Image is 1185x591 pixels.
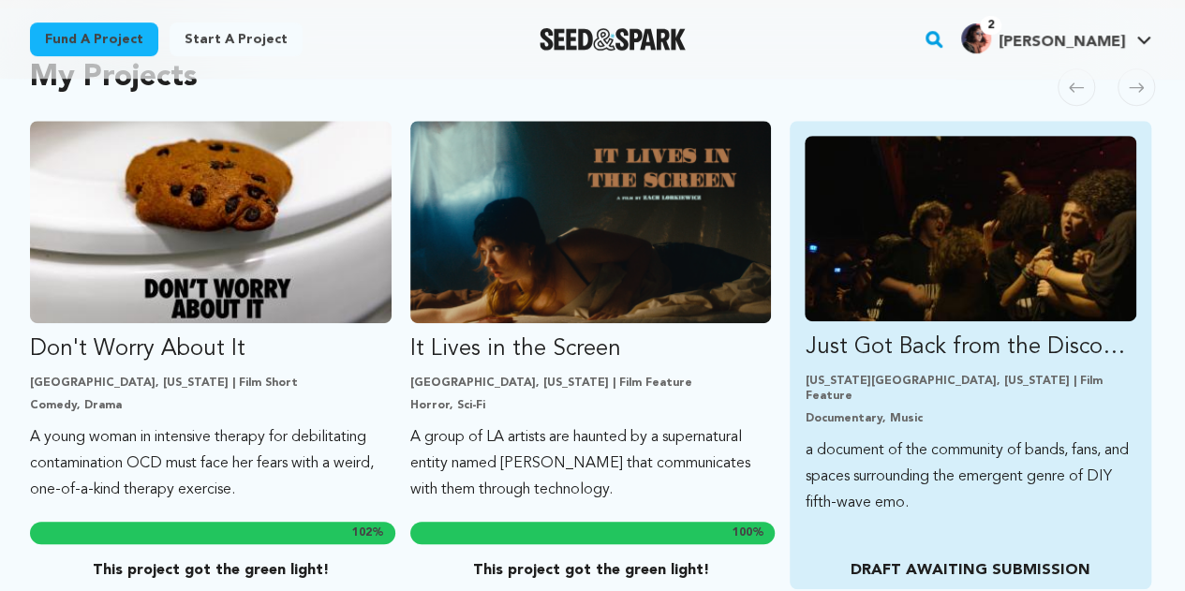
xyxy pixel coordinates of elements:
[961,23,1125,53] div: Grace H.'s Profile
[410,334,772,364] p: It Lives in the Screen
[352,525,384,540] span: %
[805,411,1136,426] p: Documentary, Music
[30,376,392,391] p: [GEOGRAPHIC_DATA], [US_STATE] | Film Short
[805,374,1136,404] p: [US_STATE][GEOGRAPHIC_DATA], [US_STATE] | Film Feature
[410,121,772,503] a: Fund It Lives in the Screen
[410,559,772,582] p: This project got the green light!
[410,398,772,413] p: Horror, Sci-Fi
[999,35,1125,50] span: [PERSON_NAME]
[957,20,1155,59] span: Grace H.'s Profile
[30,424,392,503] p: A young woman in intensive therapy for debilitating contamination OCD must face her fears with a ...
[30,121,392,503] a: Fund Don&#039;t Worry About It
[540,28,687,51] a: Seed&Spark Homepage
[805,559,1136,582] p: DRAFT AWAITING SUBMISSION
[30,398,392,413] p: Comedy, Drama
[805,136,1136,516] a: Fund Just Got Back from the Discomfort
[410,424,772,503] p: A group of LA artists are haunted by a supernatural entity named [PERSON_NAME] that communicates ...
[30,334,392,364] p: Don't Worry About It
[805,332,1136,362] p: Just Got Back from the Discomfort
[732,527,751,539] span: 100
[410,376,772,391] p: [GEOGRAPHIC_DATA], [US_STATE] | Film Feature
[961,23,991,53] img: Screen%20Shot%202020-10-15%20at%209.48.17%20AM.png
[805,437,1136,516] p: a document of the community of bands, fans, and spaces surrounding the emergent genre of DIY fift...
[30,65,198,91] h2: My Projects
[30,559,392,582] p: This project got the green light!
[30,22,158,56] a: Fund a project
[352,527,372,539] span: 102
[540,28,687,51] img: Seed&Spark Logo Dark Mode
[957,20,1155,53] a: Grace H.'s Profile
[170,22,303,56] a: Start a project
[980,16,1001,35] span: 2
[732,525,763,540] span: %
